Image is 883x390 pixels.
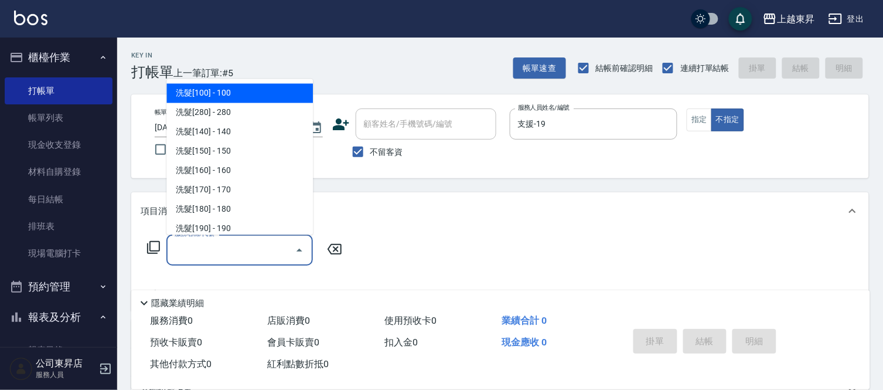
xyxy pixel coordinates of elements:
[5,240,112,267] a: 現場電腦打卡
[166,103,313,123] span: 洗髮[280] - 280
[131,52,173,59] h2: Key In
[141,205,176,218] p: 項目消費
[166,142,313,161] span: 洗髮[150] - 150
[5,213,112,240] a: 排班表
[267,315,310,326] span: 店販消費 0
[166,123,313,142] span: 洗髮[140] - 140
[173,66,234,80] span: 上一筆訂單:#5
[729,7,752,30] button: save
[5,186,112,213] a: 每日結帳
[680,62,729,74] span: 連續打單結帳
[384,337,418,348] span: 扣入金 0
[267,337,319,348] span: 會員卡販賣 0
[5,158,112,185] a: 材料自購登錄
[5,42,112,73] button: 櫃檯作業
[5,272,112,302] button: 預約管理
[687,108,712,131] button: 指定
[155,108,179,117] label: 帳單日期
[166,84,313,103] span: 洗髮[100] - 100
[5,77,112,104] a: 打帳單
[302,114,330,142] button: Choose date, selected date is 2025-08-12
[5,131,112,158] a: 現金收支登錄
[36,369,96,380] p: 服務人員
[267,358,329,369] span: 紅利點數折抵 0
[518,103,570,112] label: 服務人員姓名/編號
[370,146,403,158] span: 不留客資
[14,11,47,25] img: Logo
[150,337,202,348] span: 預收卡販賣 0
[166,200,313,219] span: 洗髮[180] - 180
[5,104,112,131] a: 帳單列表
[155,118,297,137] input: YYYY/MM/DD hh:mm
[513,57,566,79] button: 帳單速查
[596,62,653,74] span: 結帳前確認明細
[711,108,744,131] button: 不指定
[777,12,814,26] div: 上越東昇
[5,337,112,364] a: 報表目錄
[502,337,547,348] span: 現金應收 0
[5,302,112,333] button: 報表及分析
[9,357,33,381] img: Person
[150,358,212,369] span: 其他付款方式 0
[824,8,869,30] button: 登出
[131,192,869,230] div: 項目消費
[166,161,313,181] span: 洗髮[160] - 160
[384,315,437,326] span: 使用預收卡 0
[151,297,204,310] p: 隱藏業績明細
[166,181,313,200] span: 洗髮[170] - 170
[290,241,309,260] button: Close
[36,358,96,369] h5: 公司東昇店
[131,64,173,80] h3: 打帳單
[502,315,547,326] span: 業績合計 0
[758,7,819,31] button: 上越東昇
[150,315,193,326] span: 服務消費 0
[166,219,313,239] span: 洗髮[190] - 190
